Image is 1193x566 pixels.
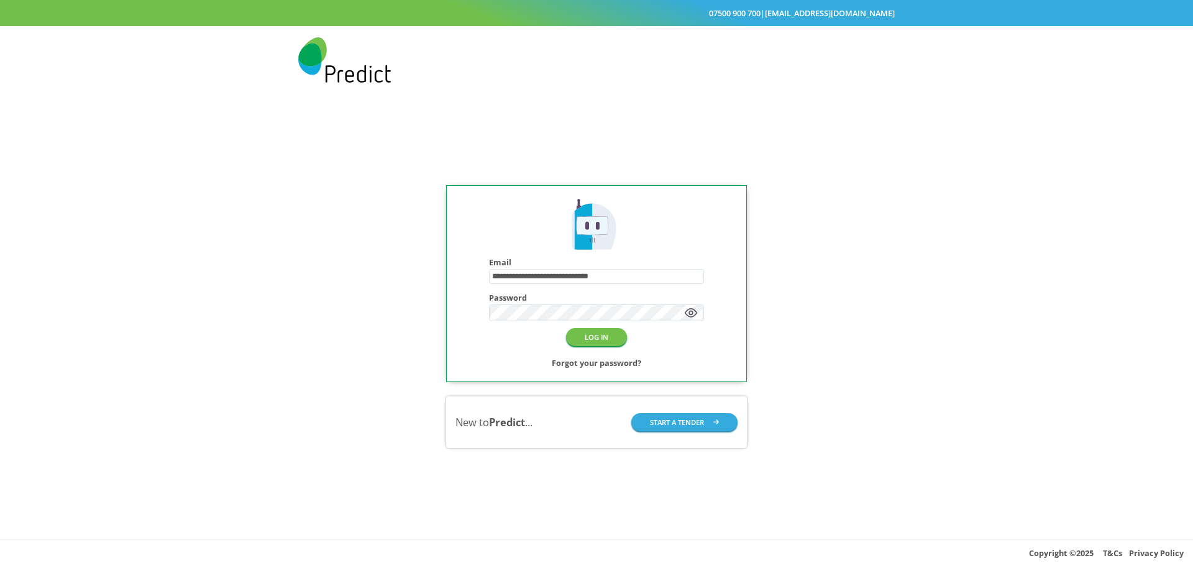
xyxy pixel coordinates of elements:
[298,37,391,83] img: Predict Mobile
[765,7,895,19] a: [EMAIL_ADDRESS][DOMAIN_NAME]
[455,415,533,430] div: New to ...
[631,413,738,431] button: START A TENDER
[568,197,624,253] img: Predict Mobile
[489,293,704,303] h4: Password
[489,415,525,429] b: Predict
[298,6,895,21] div: |
[1129,547,1184,559] a: Privacy Policy
[552,355,641,370] a: Forgot your password?
[566,328,627,346] button: LOG IN
[489,258,704,267] h4: Email
[709,7,761,19] a: 07500 900 700
[1103,547,1122,559] a: T&Cs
